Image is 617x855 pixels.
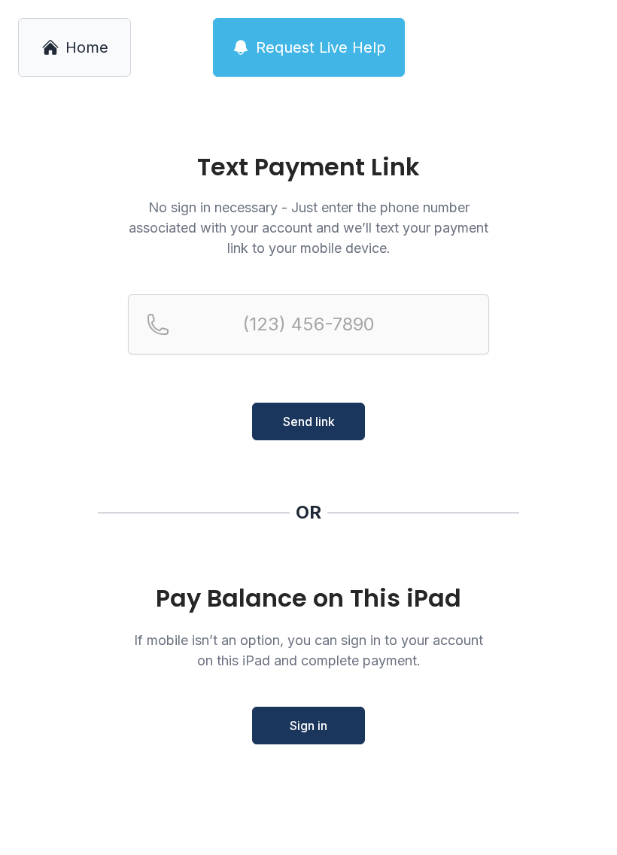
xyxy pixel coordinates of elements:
[256,37,386,58] span: Request Live Help
[290,717,327,735] span: Sign in
[128,630,489,671] p: If mobile isn’t an option, you can sign in to your account on this iPad and complete payment.
[283,412,335,431] span: Send link
[128,585,489,612] div: Pay Balance on This iPad
[128,294,489,354] input: Reservation phone number
[65,37,108,58] span: Home
[296,501,321,525] div: OR
[128,197,489,258] p: No sign in necessary - Just enter the phone number associated with your account and we’ll text yo...
[128,155,489,179] h1: Text Payment Link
